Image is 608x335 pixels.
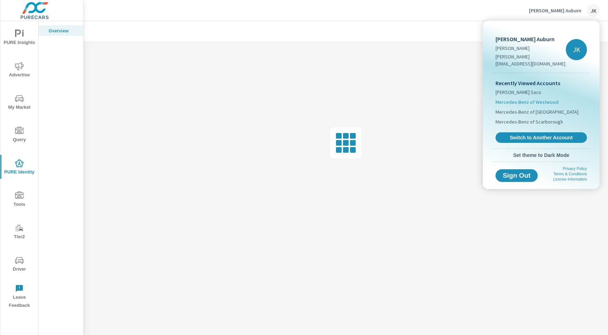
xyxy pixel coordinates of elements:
span: Sign Out [501,172,532,179]
p: [PERSON_NAME] Auburn [496,35,566,43]
span: Mercedes-Benz of Scarborough [496,118,563,125]
span: Mercedes-Benz of [GEOGRAPHIC_DATA] [496,108,578,115]
a: Terms & Conditions [554,172,587,176]
a: Switch to Another Account [496,132,587,143]
a: Privacy Policy [563,166,587,171]
a: License Information [553,177,587,181]
p: [PERSON_NAME] [496,45,566,52]
button: Set theme to Dark Mode [493,149,590,162]
button: Sign Out [496,169,538,182]
span: Mercedes-Benz of Westwood [496,99,558,106]
div: JK [566,39,587,60]
p: [PERSON_NAME][EMAIL_ADDRESS][DOMAIN_NAME] [496,53,566,67]
span: Set theme to Dark Mode [496,152,587,158]
span: Switch to Another Account [499,134,583,141]
p: Recently Viewed Accounts [496,79,587,87]
span: [PERSON_NAME] Saco [496,89,541,96]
